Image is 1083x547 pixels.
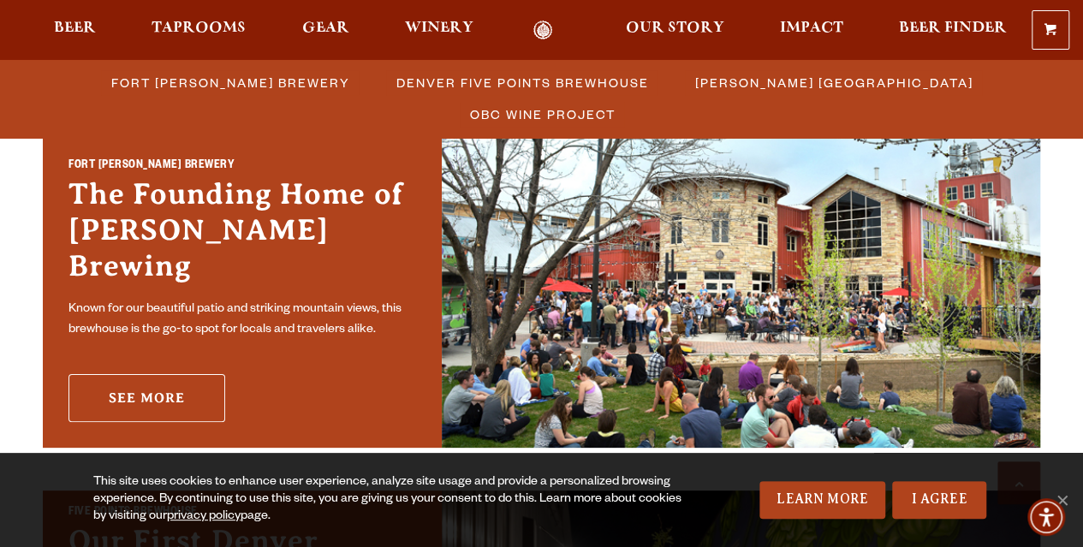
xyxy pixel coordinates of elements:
[405,21,473,35] span: Winery
[759,481,885,519] a: Learn More
[152,21,246,35] span: Taprooms
[111,70,350,95] span: Fort [PERSON_NAME] Brewery
[101,70,359,95] a: Fort [PERSON_NAME] Brewery
[68,176,416,293] h3: The Founding Home of [PERSON_NAME] Brewing
[140,21,257,40] a: Taprooms
[394,21,485,40] a: Winery
[695,70,973,95] span: [PERSON_NAME] [GEOGRAPHIC_DATA]
[769,21,854,40] a: Impact
[892,481,986,519] a: I Agree
[685,70,982,95] a: [PERSON_NAME] [GEOGRAPHIC_DATA]
[93,474,692,526] div: This site uses cookies to enhance user experience, analyze site usage and provide a personalized ...
[442,131,1040,448] img: Fort Collins Brewery & Taproom'
[302,21,349,35] span: Gear
[68,374,225,422] a: See More
[1027,498,1065,536] div: Accessibility Menu
[43,21,107,40] a: Beer
[511,21,575,40] a: Odell Home
[167,510,241,524] a: privacy policy
[780,21,843,35] span: Impact
[396,70,649,95] span: Denver Five Points Brewhouse
[291,21,360,40] a: Gear
[68,300,416,341] p: Known for our beautiful patio and striking mountain views, this brewhouse is the go-to spot for l...
[386,70,658,95] a: Denver Five Points Brewhouse
[626,21,724,35] span: Our Story
[68,158,416,177] h2: Fort [PERSON_NAME] Brewery
[54,21,96,35] span: Beer
[615,21,735,40] a: Our Story
[888,21,1018,40] a: Beer Finder
[460,102,624,127] a: OBC Wine Project
[470,102,616,127] span: OBC Wine Project
[899,21,1007,35] span: Beer Finder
